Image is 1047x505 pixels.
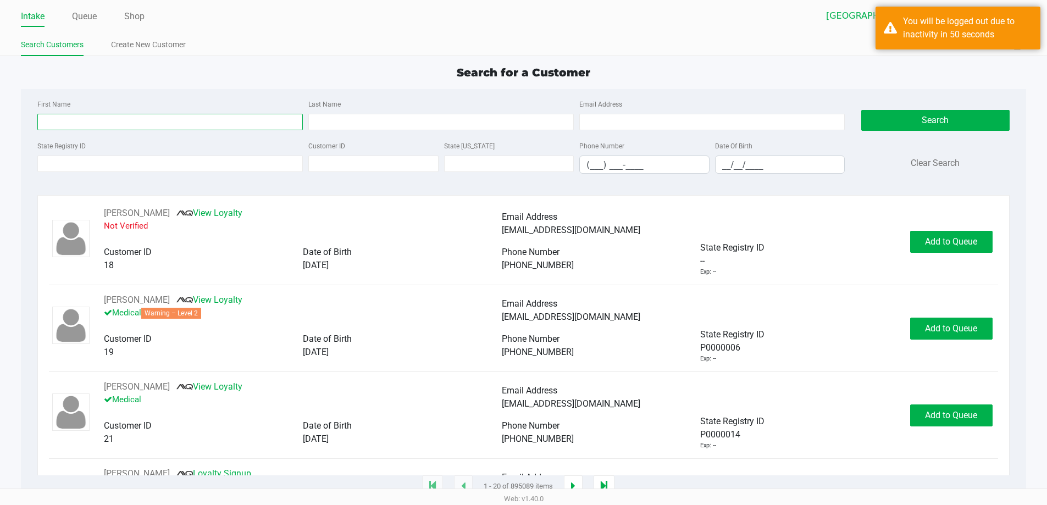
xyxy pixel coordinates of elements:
[124,9,145,24] a: Shop
[37,141,86,151] label: State Registry ID
[104,467,170,480] button: See customer info
[700,428,740,441] span: P0000014
[911,157,960,170] button: Clear Search
[700,268,716,277] div: Exp: --
[716,156,845,173] input: Format: MM/DD/YYYY
[564,475,583,497] app-submit-button: Next
[422,475,443,497] app-submit-button: Move to first page
[104,307,501,319] p: Medical
[715,141,752,151] label: Date Of Birth
[176,381,242,392] a: View Loyalty
[700,416,765,426] span: State Registry ID
[826,9,933,23] span: [GEOGRAPHIC_DATA]
[104,207,170,220] button: See customer info
[308,141,345,151] label: Customer ID
[579,141,624,151] label: Phone Number
[504,495,544,503] span: Web: v1.40.0
[594,475,614,497] app-submit-button: Move to last page
[21,9,45,24] a: Intake
[910,318,993,340] button: Add to Queue
[502,298,557,309] span: Email Address
[104,220,501,232] p: Not Verified
[502,385,557,396] span: Email Address
[444,141,495,151] label: State [US_STATE]
[37,99,70,109] label: First Name
[700,242,765,253] span: State Registry ID
[457,66,590,79] span: Search for a Customer
[580,156,709,173] input: Format: (999) 999-9999
[72,9,97,24] a: Queue
[104,380,170,393] button: See customer info
[502,225,640,235] span: [EMAIL_ADDRESS][DOMAIN_NAME]
[502,212,557,222] span: Email Address
[176,295,242,305] a: View Loyalty
[700,341,740,354] span: P0000006
[502,260,574,270] span: [PHONE_NUMBER]
[861,110,1010,131] button: Search
[176,468,251,479] a: Loyalty Signup
[303,347,329,357] span: [DATE]
[104,334,152,344] span: Customer ID
[579,156,710,174] kendo-maskedtextbox: Format: (999) 999-9999
[308,99,341,109] label: Last Name
[700,441,716,451] div: Exp: --
[502,312,640,322] span: [EMAIL_ADDRESS][DOMAIN_NAME]
[303,420,352,431] span: Date of Birth
[502,434,574,444] span: [PHONE_NUMBER]
[579,99,622,109] label: Email Address
[502,420,559,431] span: Phone Number
[715,156,845,174] kendo-maskedtextbox: Format: MM/DD/YYYY
[176,208,242,218] a: View Loyalty
[910,231,993,253] button: Add to Queue
[111,38,186,52] a: Create New Customer
[303,247,352,257] span: Date of Birth
[903,15,1032,41] div: You will be logged out due to inactivity in 50 seconds
[104,420,152,431] span: Customer ID
[910,404,993,426] button: Add to Queue
[21,38,84,52] a: Search Customers
[104,247,152,257] span: Customer ID
[925,236,977,247] span: Add to Queue
[303,434,329,444] span: [DATE]
[454,475,473,497] app-submit-button: Previous
[104,260,114,270] span: 18
[502,334,559,344] span: Phone Number
[700,329,765,340] span: State Registry ID
[940,6,956,26] button: Select
[141,308,201,319] span: Warning – Level 2
[502,472,557,482] span: Email Address
[104,293,170,307] button: See customer info
[303,334,352,344] span: Date of Birth
[502,247,559,257] span: Phone Number
[104,393,501,406] p: Medical
[104,434,114,444] span: 21
[104,347,114,357] span: 19
[502,398,640,409] span: [EMAIL_ADDRESS][DOMAIN_NAME]
[502,347,574,357] span: [PHONE_NUMBER]
[925,323,977,334] span: Add to Queue
[700,254,705,268] span: --
[303,260,329,270] span: [DATE]
[484,481,553,492] span: 1 - 20 of 895089 items
[925,410,977,420] span: Add to Queue
[700,354,716,364] div: Exp: --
